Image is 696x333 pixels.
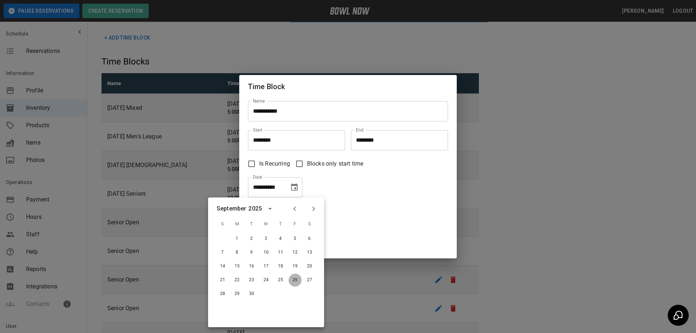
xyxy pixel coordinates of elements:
div: 2025 [248,204,262,213]
button: Sep 28, 2025 [216,287,229,300]
button: Sep 16, 2025 [245,260,258,273]
input: Choose time, selected time is 5:00 PM [351,130,443,150]
button: Sep 21, 2025 [216,274,229,287]
h2: Time Block [239,75,457,98]
button: Next month [307,203,320,215]
button: Sep 6, 2025 [303,232,316,245]
label: End [356,127,364,133]
button: Sep 20, 2025 [303,260,316,273]
button: Sep 18, 2025 [274,260,287,273]
button: Sep 4, 2025 [274,232,287,245]
span: T [245,217,258,232]
button: Sep 2, 2025 [245,232,258,245]
span: M [231,217,244,232]
button: Previous month [289,203,301,215]
span: Is Recurring [259,159,290,168]
span: Blocks only start time [307,159,363,168]
button: Sep 9, 2025 [245,246,258,259]
button: Sep 10, 2025 [260,246,273,259]
button: Sep 29, 2025 [231,287,244,300]
button: Sep 14, 2025 [216,260,229,273]
button: Sep 12, 2025 [289,246,302,259]
button: Sep 1, 2025 [231,232,244,245]
button: Sep 3, 2025 [260,232,273,245]
button: Sep 25, 2025 [274,274,287,287]
button: Sep 11, 2025 [274,246,287,259]
span: T [274,217,287,232]
span: W [260,217,273,232]
button: Sep 5, 2025 [289,232,302,245]
button: Sep 22, 2025 [231,274,244,287]
span: F [289,217,302,232]
span: S [303,217,316,232]
button: Sep 13, 2025 [303,246,316,259]
button: Sep 7, 2025 [216,246,229,259]
button: calendar view is open, switch to year view [264,203,276,215]
button: Choose date, selected date is Aug 27, 2025 [287,180,302,195]
label: Start [253,127,262,133]
button: Sep 15, 2025 [231,260,244,273]
div: September [217,204,246,213]
button: Sep 30, 2025 [245,287,258,300]
button: Sep 27, 2025 [303,274,316,287]
span: S [216,217,229,232]
button: Sep 19, 2025 [289,260,302,273]
button: Sep 17, 2025 [260,260,273,273]
button: Sep 24, 2025 [260,274,273,287]
button: Sep 26, 2025 [289,274,302,287]
button: Sep 23, 2025 [245,274,258,287]
button: Sep 8, 2025 [231,246,244,259]
input: Choose time, selected time is 12:00 PM [248,130,340,150]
